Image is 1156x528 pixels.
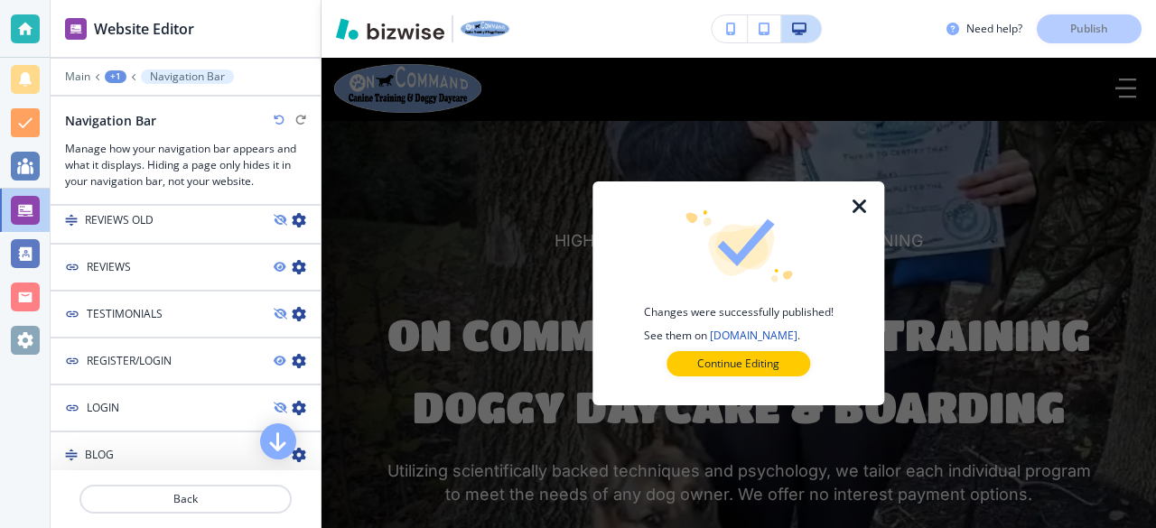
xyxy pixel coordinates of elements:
p: Navigation Bar [150,70,225,83]
img: Your Logo [461,21,509,37]
a: [DOMAIN_NAME] [710,328,797,343]
button: Navigation Bar [141,69,234,84]
div: DragBLOG [51,432,321,479]
h2: Navigation Bar [65,111,156,130]
button: Back [79,485,292,514]
p: Back [81,491,290,507]
h4: TESTIMONIALS [87,306,163,322]
img: icon [684,210,794,283]
img: Drag [65,449,78,461]
div: TESTIMONIALS [51,292,321,338]
h3: Need help? [966,21,1022,37]
div: REVIEWS [51,245,321,292]
p: Continue Editing [697,356,779,372]
div: LOGIN [51,385,321,432]
div: REGISTER/LOGIN [51,338,321,385]
img: editor icon [65,18,87,40]
div: DragREVIEWS OLD [51,198,321,245]
h3: Manage how your navigation bar appears and what it displays. Hiding a page only hides it in your ... [65,141,306,190]
h4: BLOG [85,447,114,463]
h4: REVIEWS [87,259,131,275]
img: Drag [65,214,78,227]
button: +1 [105,70,126,83]
img: Bizwise Logo [336,18,444,40]
button: Continue Editing [667,351,810,376]
h4: Changes were successfully published! See them on . [644,304,834,344]
button: Main [65,70,90,83]
h2: Website Editor [94,18,194,40]
h4: REVIEWS OLD [85,212,154,228]
h4: REGISTER/LOGIN [87,353,172,369]
h4: LOGIN [87,400,119,416]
